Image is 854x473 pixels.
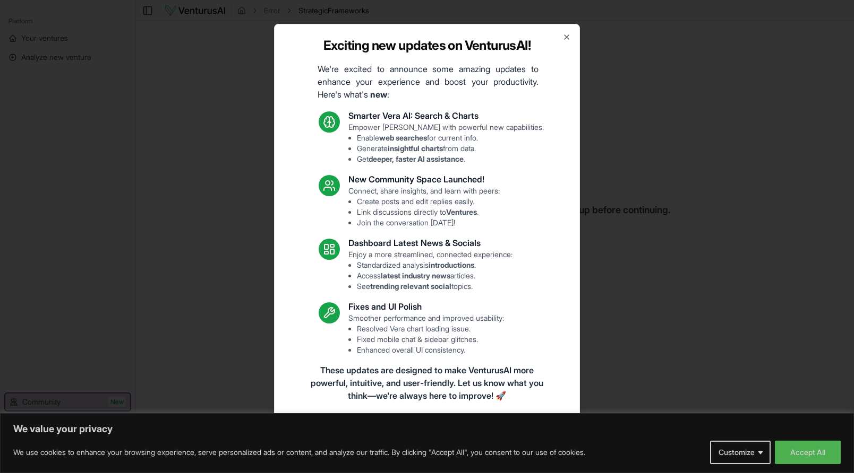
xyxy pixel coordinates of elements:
[348,300,504,313] h3: Fixes and UI Polish
[357,154,544,164] li: Get .
[357,270,513,281] li: Access articles.
[348,109,544,122] h3: Smarter Vera AI: Search & Charts
[357,281,513,292] li: See topics.
[429,260,474,269] strong: introductions
[370,89,387,100] strong: new
[308,364,546,402] p: These updates are designed to make VenturusAI more powerful, intuitive, and user-friendly. Let us...
[323,37,531,54] h2: Exciting new updates on VenturusAI!
[357,323,504,334] li: Resolved Vera chart loading issue.
[357,260,513,270] li: Standardized analysis .
[351,415,503,436] a: Read the full announcement on our blog!
[379,133,427,142] strong: web searches
[348,313,504,355] p: Smoother performance and improved usability:
[348,249,513,292] p: Enjoy a more streamlined, connected experience:
[357,196,500,207] li: Create posts and edit replies easily.
[446,207,477,216] strong: Ventures
[357,143,544,154] li: Generate from data.
[348,236,513,249] h3: Dashboard Latest News & Socials
[381,271,450,280] strong: latest industry news
[357,133,544,143] li: Enable for current info.
[388,144,443,153] strong: insightful charts
[348,186,500,228] p: Connect, share insights, and learn with peers:
[357,345,504,355] li: Enhanced overall UI consistency.
[369,154,464,163] strong: deeper, faster AI assistance
[309,63,547,101] p: We're excited to announce some amazing updates to enhance your experience and boost your producti...
[357,217,500,228] li: Join the conversation [DATE]!
[357,207,500,217] li: Link discussions directly to .
[357,334,504,345] li: Fixed mobile chat & sidebar glitches.
[370,282,451,291] strong: trending relevant social
[348,173,500,186] h3: New Community Space Launched!
[348,122,544,164] p: Empower [PERSON_NAME] with powerful new capabilities:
